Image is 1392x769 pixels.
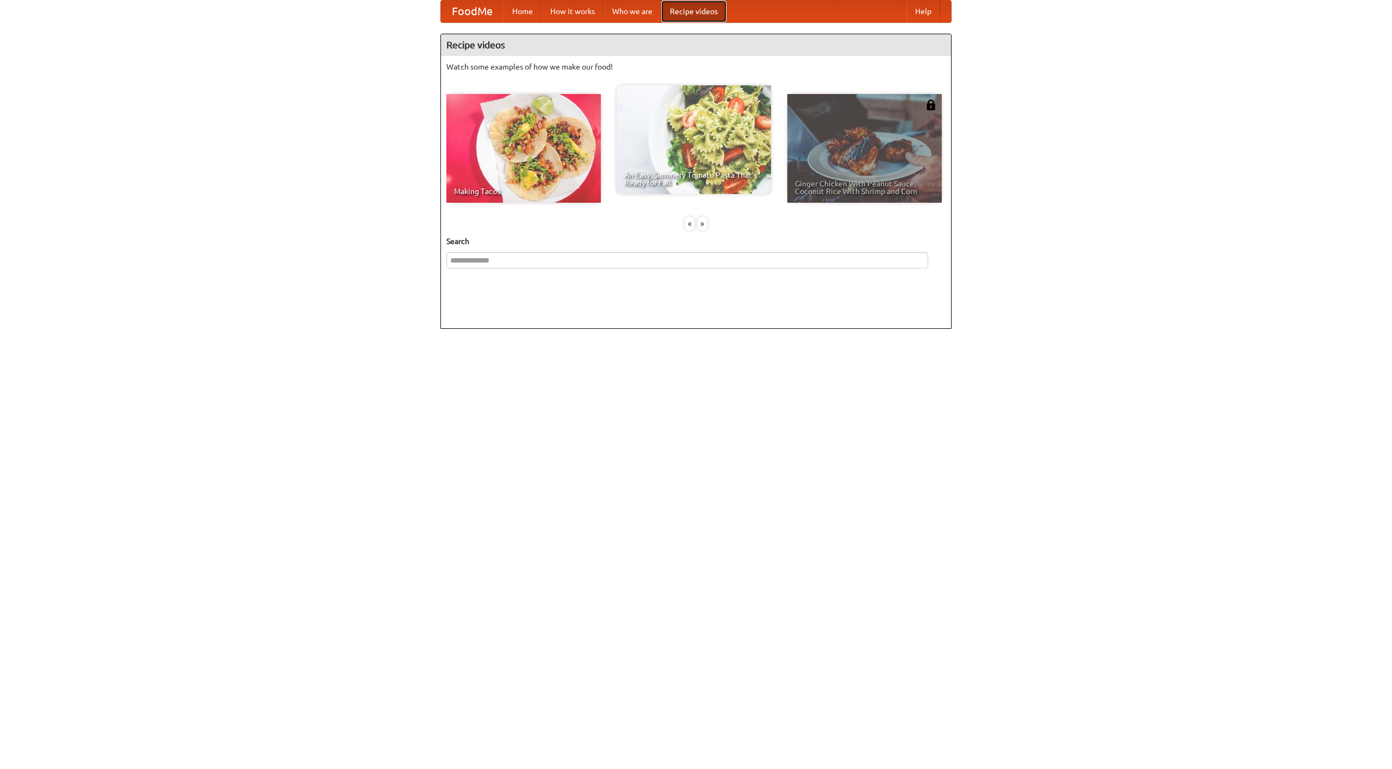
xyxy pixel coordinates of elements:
a: Making Tacos [446,94,601,203]
span: Making Tacos [454,187,593,195]
img: 483408.png [925,99,936,110]
a: How it works [542,1,604,22]
a: An Easy, Summery Tomato Pasta That's Ready for Fall [617,85,771,194]
a: FoodMe [441,1,504,22]
a: Recipe videos [661,1,726,22]
h5: Search [446,236,946,247]
div: » [698,217,707,230]
h4: Recipe videos [441,34,951,56]
a: Help [906,1,940,22]
span: An Easy, Summery Tomato Pasta That's Ready for Fall [624,171,763,186]
a: Who we are [604,1,661,22]
p: Watch some examples of how we make our food! [446,61,946,72]
a: Home [504,1,542,22]
div: « [685,217,694,230]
